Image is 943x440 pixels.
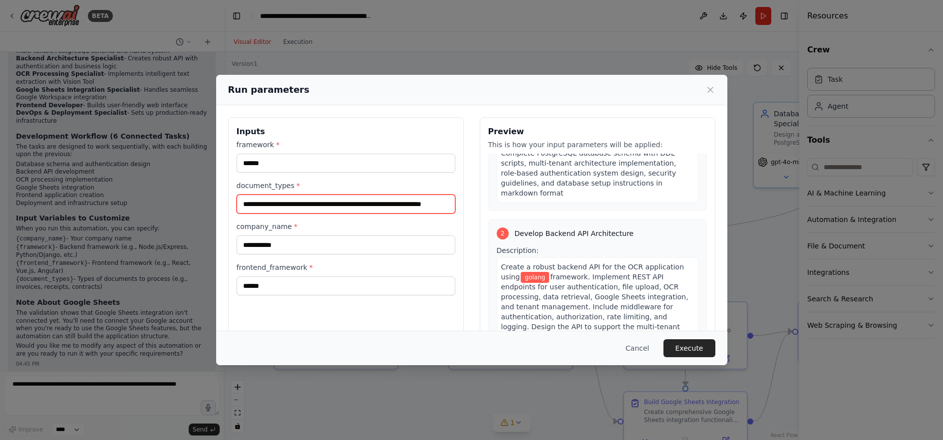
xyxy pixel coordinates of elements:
[497,246,539,254] span: Description:
[663,339,715,357] button: Execute
[501,273,693,351] span: framework. Implement REST API endpoints for user authentication, file upload, OCR processing, dat...
[237,262,455,272] label: frontend_framework
[497,227,509,239] div: 2
[521,272,549,283] span: Variable: framework
[515,228,634,238] span: Develop Backend API Architecture
[488,140,707,150] p: This is how your input parameters will be applied:
[237,181,455,191] label: document_types
[237,126,455,138] h3: Inputs
[501,263,684,281] span: Create a robust backend API for the OCR application using
[237,221,455,231] label: company_name
[237,140,455,150] label: framework
[228,83,310,97] h2: Run parameters
[618,339,657,357] button: Cancel
[501,149,676,197] span: Complete PostgreSQL database schema with DDL scripts, multi-tenant architecture implementation, r...
[488,126,707,138] h3: Preview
